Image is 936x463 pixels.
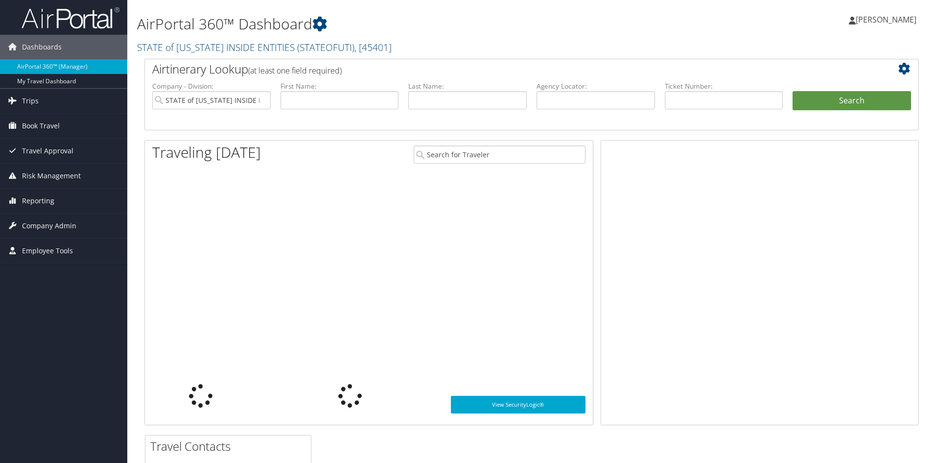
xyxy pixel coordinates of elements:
[22,35,62,59] span: Dashboards
[537,81,655,91] label: Agency Locator:
[152,142,261,163] h1: Traveling [DATE]
[137,14,663,34] h1: AirPortal 360™ Dashboard
[849,5,926,34] a: [PERSON_NAME]
[150,438,311,455] h2: Travel Contacts
[665,81,783,91] label: Ticket Number:
[22,139,73,163] span: Travel Approval
[152,81,271,91] label: Company - Division:
[22,6,119,29] img: airportal-logo.png
[137,41,392,54] a: STATE of [US_STATE] INSIDE ENTITIES
[414,146,585,164] input: Search for Traveler
[793,91,911,111] button: Search
[856,14,916,25] span: [PERSON_NAME]
[22,239,73,263] span: Employee Tools
[22,114,60,138] span: Book Travel
[408,81,527,91] label: Last Name:
[281,81,399,91] label: First Name:
[354,41,392,54] span: , [ 45401 ]
[22,189,54,213] span: Reporting
[22,164,81,188] span: Risk Management
[22,89,39,113] span: Trips
[297,41,354,54] span: ( STATEOFUTI )
[22,214,76,238] span: Company Admin
[451,396,585,414] a: View SecurityLogic®
[248,65,342,76] span: (at least one field required)
[152,61,846,77] h2: Airtinerary Lookup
